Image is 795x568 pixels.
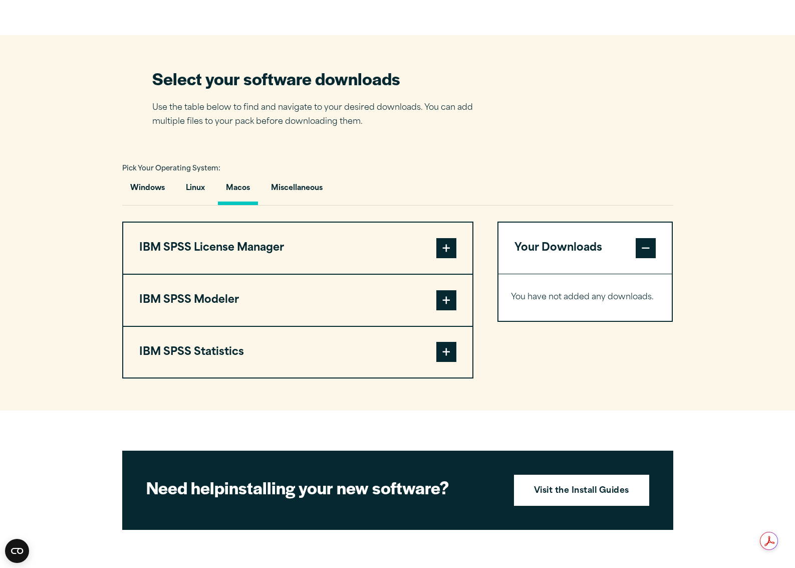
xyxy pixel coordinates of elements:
[514,475,649,506] a: Visit the Install Guides
[146,476,497,499] h2: installing your new software?
[534,485,629,498] strong: Visit the Install Guides
[123,327,472,378] button: IBM SPSS Statistics
[498,223,672,274] button: Your Downloads
[122,176,173,205] button: Windows
[498,274,672,321] div: Your Downloads
[122,165,220,172] span: Pick Your Operating System:
[146,475,224,499] strong: Need help
[152,101,488,130] p: Use the table below to find and navigate to your desired downloads. You can add multiple files to...
[263,176,331,205] button: Miscellaneous
[218,176,258,205] button: Macos
[123,223,472,274] button: IBM SPSS License Manager
[123,275,472,326] button: IBM SPSS Modeler
[511,290,660,305] p: You have not added any downloads.
[5,539,29,563] button: Open CMP widget
[178,176,213,205] button: Linux
[152,67,488,90] h2: Select your software downloads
